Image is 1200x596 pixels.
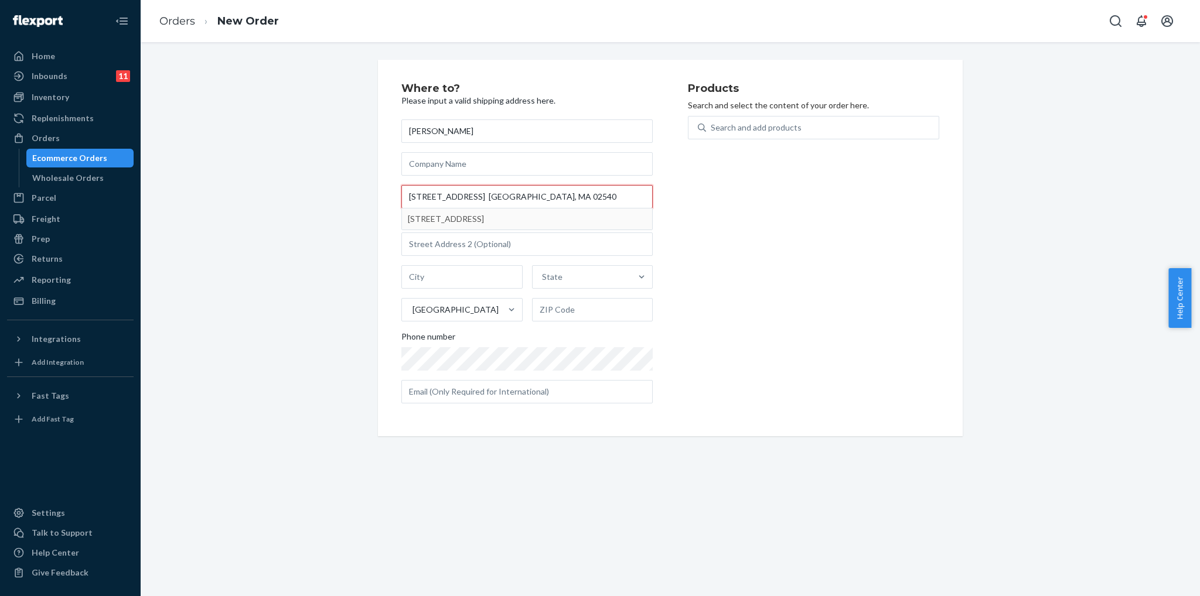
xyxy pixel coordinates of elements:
[32,91,69,103] div: Inventory
[7,109,134,128] a: Replenishments
[32,50,55,62] div: Home
[401,265,523,289] input: City
[32,507,65,519] div: Settings
[32,414,74,424] div: Add Fast Tag
[110,9,134,33] button: Close Navigation
[542,271,562,283] div: State
[1104,9,1127,33] button: Open Search Box
[7,189,134,207] a: Parcel
[32,547,79,559] div: Help Center
[32,333,81,345] div: Integrations
[32,233,50,245] div: Prep
[26,169,134,187] a: Wholesale Orders
[7,386,134,405] button: Fast Tags
[401,232,653,256] input: Street Address 2 (Optional)
[32,357,84,367] div: Add Integration
[401,119,653,143] input: First & Last Name
[7,543,134,562] a: Help Center
[32,172,104,184] div: Wholesale Orders
[401,83,653,95] h2: Where to?
[32,132,60,144] div: Orders
[401,95,653,107] p: Please input a valid shipping address here.
[7,503,134,522] a: Settings
[32,112,94,124] div: Replenishments
[408,208,646,230] div: [STREET_ADDRESS]
[401,152,653,176] input: Company Name
[7,353,134,372] a: Add Integration
[32,152,107,164] div: Ecommerce Orders
[411,304,412,316] input: [GEOGRAPHIC_DATA]
[7,292,134,310] a: Billing
[32,274,71,286] div: Reporting
[688,100,939,111] p: Search and select the content of your order here.
[412,304,499,316] div: [GEOGRAPHIC_DATA]
[32,567,88,578] div: Give Feedback
[7,129,134,148] a: Orders
[401,331,455,347] span: Phone number
[1168,268,1191,328] button: Help Center
[7,523,134,542] a: Talk to Support
[401,380,653,403] input: Email (Only Required for International)
[7,410,134,429] a: Add Fast Tag
[7,47,134,66] a: Home
[32,192,56,204] div: Parcel
[7,270,134,289] a: Reporting
[7,67,134,85] a: Inbounds11
[7,210,134,228] a: Freight
[532,298,653,321] input: ZIP Code
[32,70,67,82] div: Inbounds
[26,149,134,167] a: Ecommerce Orders
[159,15,195,28] a: Orders
[13,15,63,27] img: Flexport logo
[1130,9,1153,33] button: Open notifications
[7,230,134,248] a: Prep
[32,527,93,539] div: Talk to Support
[1155,9,1179,33] button: Open account menu
[7,249,134,268] a: Returns
[217,15,279,28] a: New Order
[32,295,56,307] div: Billing
[32,253,63,265] div: Returns
[401,185,653,208] input: [STREET_ADDRESS] Street1 cannot exceed 35 characters
[32,213,60,225] div: Freight
[7,88,134,107] a: Inventory
[711,122,802,133] div: Search and add products
[7,330,134,348] button: Integrations
[116,70,130,82] div: 11
[32,390,69,402] div: Fast Tags
[688,83,939,95] h2: Products
[7,563,134,582] button: Give Feedback
[150,4,288,39] ol: breadcrumbs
